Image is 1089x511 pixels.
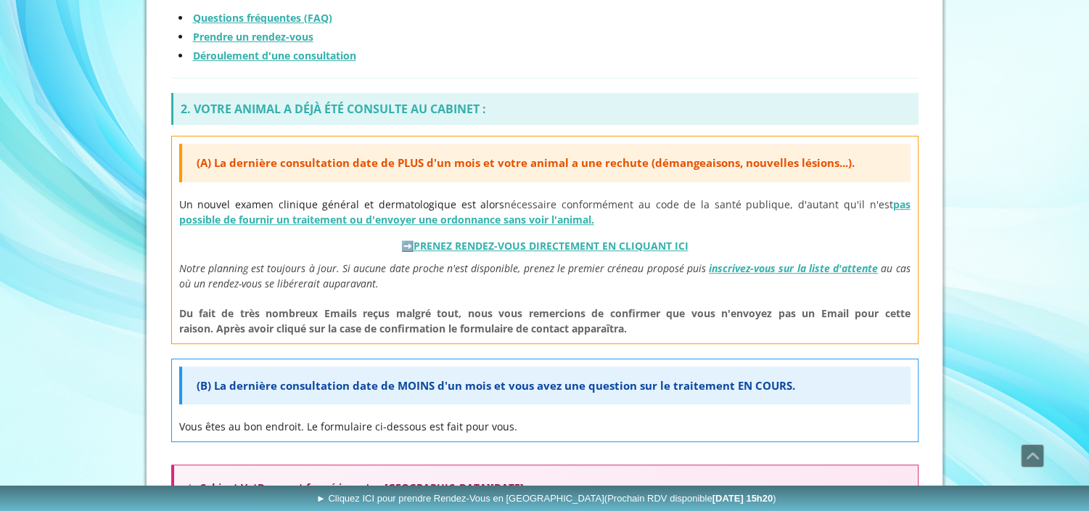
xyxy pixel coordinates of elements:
a: pas possible de fournir un traitement ou d'envoyer une ordonnance sans voir l'animal. [179,197,911,226]
a: Déroulement d'une consultation [193,49,356,62]
span: Notre planning est toujours à jour. Si aucune date proche n'est disponible, prenez le premier cré... [179,261,706,275]
span: Défiler vers le haut [1022,445,1043,467]
strong: ➡️ [401,239,689,253]
a: Défiler vers le haut [1021,444,1044,467]
a: inscrivez-vous sur la liste d'attente [709,261,878,275]
span: Du fait de très nombreux Emails reçus malgré tout, nous vous remercions de confirmer que vous n'e... [179,306,911,335]
span: (B) La dernière consultation date de MOINS d'un mois et vous avez une question sur le traitement ... [197,378,795,393]
strong: Cabinet VetDerm est fermé jusqu'au [GEOGRAPHIC_DATA][DATE] [200,481,524,494]
span: (Prochain RDV disponible ) [604,493,776,504]
a: Questions fréquentes (FAQ) [193,11,332,25]
span: (A) La dernière consultation date de PLUS d'un mois et votre animal a une rechute (démangeaisons,... [197,155,855,170]
p: Le . [189,480,903,495]
p: Un nouvel examen clinique général et dermatologique est alors [179,197,911,227]
strong: 2. VOTRE ANIMAL A DÉJÀ ÉTÉ CONSULTE AU CABINET : [181,101,486,117]
a: Prendre un rendez-vous [193,30,313,44]
b: [DATE] 15h20 [712,493,773,504]
a: PRENEZ RENDEZ-VOUS DIRECTEMENT EN CLIQUANT ICI [414,239,689,253]
p: Vous êtes au bon endroit. Le formulaire ci-dessous est fait pour vous. [179,419,911,434]
span: au cas où un rendez-vous se libérerait auparavant. [179,261,911,290]
span: nécessaire conformément au code de la santé publique, d'autant qu'il n'est [179,197,911,226]
span: ► Cliquez ICI pour prendre Rendez-Vous en [GEOGRAPHIC_DATA] [316,493,776,504]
